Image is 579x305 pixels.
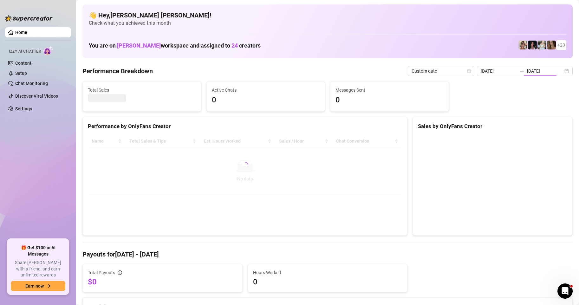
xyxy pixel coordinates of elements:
[418,122,567,131] div: Sales by OnlyFans Creator
[412,66,471,76] span: Custom date
[547,41,556,49] img: Cody (@heyitscodee)
[519,68,524,74] span: swap-right
[15,61,31,66] a: Content
[15,81,48,86] a: Chat Monitoring
[212,87,320,94] span: Active Chats
[88,122,402,131] div: Performance by OnlyFans Creator
[537,41,546,49] img: Lizzysmooth (@lizzzzzzysmoothlight)
[117,42,161,49] span: [PERSON_NAME]
[518,41,527,49] img: Avry (@avryjennervip)
[25,283,44,289] span: Earn now
[89,42,261,49] h1: You are on workspace and assigned to creators
[15,30,27,35] a: Home
[82,250,573,259] h4: Payouts for [DATE] - [DATE]
[11,260,65,278] span: Share [PERSON_NAME] with a friend, and earn unlimited rewards
[11,281,65,291] button: Earn nowarrow-right
[557,42,565,49] span: + 20
[335,87,444,94] span: Messages Sent
[15,106,32,111] a: Settings
[82,67,153,75] h4: Performance Breakdown
[557,283,573,299] iframe: Intercom live chat
[467,69,471,73] span: calendar
[519,68,524,74] span: to
[11,245,65,257] span: 🎁 Get $100 in AI Messages
[9,49,41,55] span: Izzy AI Chatter
[335,94,444,106] span: 0
[253,277,402,287] span: 0
[88,87,196,94] span: Total Sales
[481,68,517,75] input: Start date
[241,161,249,169] span: loading
[89,20,566,27] span: Check what you achieved this month
[88,269,115,276] span: Total Payouts
[527,68,563,75] input: End date
[528,41,537,49] img: Baby (@babyyyybellaa)
[15,71,27,76] a: Setup
[253,269,402,276] span: Hours Worked
[89,11,566,20] h4: 👋 Hey, [PERSON_NAME] [PERSON_NAME] !
[212,94,320,106] span: 0
[46,284,51,288] span: arrow-right
[15,94,58,99] a: Discover Viral Videos
[88,277,237,287] span: $0
[231,42,238,49] span: 24
[43,46,53,55] img: AI Chatter
[118,270,122,275] span: info-circle
[5,15,53,22] img: logo-BBDzfeDw.svg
